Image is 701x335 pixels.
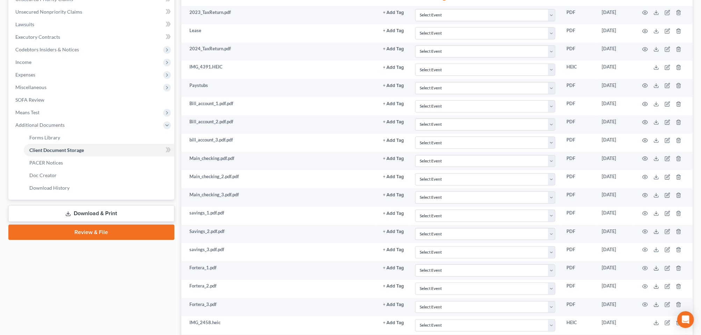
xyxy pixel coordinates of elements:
a: + Add Tag [383,264,404,271]
div: Open Intercom Messenger [677,311,694,328]
td: PDF [561,43,596,61]
a: + Add Tag [383,118,404,125]
button: + Add Tag [383,284,404,289]
a: Client Document Storage [24,144,174,156]
button: + Add Tag [383,321,404,325]
button: + Add Tag [383,29,404,33]
td: PDF [561,6,596,24]
button: + Add Tag [383,193,404,197]
span: Download History [29,185,70,191]
td: [DATE] [596,6,634,24]
button: + Add Tag [383,47,404,51]
td: [DATE] [596,115,634,133]
td: PDF [561,134,596,152]
td: HEIC [561,61,596,79]
td: [DATE] [596,170,634,188]
a: PACER Notices [24,156,174,169]
span: Additional Documents [15,122,65,128]
a: Doc Creator [24,169,174,182]
td: [DATE] [596,61,634,79]
a: + Add Tag [383,9,404,16]
td: Main_checking.pdf.pdf [181,152,377,170]
td: Bill_account_2.pdf.pdf [181,115,377,133]
button: + Add Tag [383,83,404,88]
td: PDF [561,170,596,188]
td: [DATE] [596,188,634,206]
button: + Add Tag [383,211,404,216]
td: Savings_2.pdf.pdf [181,225,377,243]
td: Fortera_1.pdf [181,261,377,279]
span: Expenses [15,72,35,78]
td: Main_checking_2.pdf.pdf [181,170,377,188]
button: + Add Tag [383,156,404,161]
span: PACER Notices [29,160,63,166]
a: SOFA Review [10,94,174,106]
td: [DATE] [596,152,634,170]
a: + Add Tag [383,173,404,180]
button: + Add Tag [383,303,404,307]
td: [DATE] [596,79,634,97]
a: + Add Tag [383,100,404,107]
a: Executory Contracts [10,31,174,43]
td: PDF [561,261,596,279]
a: Forms Library [24,131,174,144]
td: PDF [561,243,596,261]
a: + Add Tag [383,319,404,326]
td: IMG_4391.HEIC [181,61,377,79]
td: PDF [561,24,596,42]
button: + Add Tag [383,266,404,270]
td: IMG_2458.heic [181,316,377,334]
td: PDF [561,152,596,170]
button: + Add Tag [383,138,404,143]
td: PDF [561,207,596,225]
td: Bill_account_1.pdf.pdf [181,97,377,115]
button: + Add Tag [383,175,404,179]
span: SOFA Review [15,97,44,103]
button: + Add Tag [383,120,404,124]
td: Main_checking_3.pdf.pdf [181,188,377,206]
a: Lawsuits [10,18,174,31]
td: [DATE] [596,261,634,279]
span: Unsecured Nonpriority Claims [15,9,82,15]
a: + Add Tag [383,246,404,253]
td: 2024_TaxReturn.pdf [181,43,377,61]
a: + Add Tag [383,137,404,143]
td: [DATE] [596,97,634,115]
td: [DATE] [596,243,634,261]
a: + Add Tag [383,64,404,70]
span: Forms Library [29,134,60,140]
td: [DATE] [596,298,634,316]
td: [DATE] [596,207,634,225]
a: Download History [24,182,174,194]
td: Lease [181,24,377,42]
a: + Add Tag [383,228,404,235]
td: 2023_TaxReturn.pdf [181,6,377,24]
td: [DATE] [596,316,634,334]
a: + Add Tag [383,45,404,52]
td: bill_account_3.pdf.pdf [181,134,377,152]
a: + Add Tag [383,27,404,34]
td: PDF [561,225,596,243]
td: Fortera_3.pdf [181,298,377,316]
a: + Add Tag [383,283,404,289]
td: [DATE] [596,134,634,152]
a: Review & File [8,225,174,240]
td: Fortera_2.pdf [181,280,377,298]
span: Lawsuits [15,21,34,27]
td: [DATE] [596,225,634,243]
td: PDF [561,79,596,97]
button: + Add Tag [383,10,404,15]
td: Paystubs [181,79,377,97]
span: Codebtors Insiders & Notices [15,46,79,52]
a: + Add Tag [383,191,404,198]
td: savings_1.pdf.pdf [181,207,377,225]
button: + Add Tag [383,230,404,234]
span: Miscellaneous [15,84,46,90]
span: Means Test [15,109,39,115]
td: [DATE] [596,43,634,61]
a: + Add Tag [383,82,404,89]
a: + Add Tag [383,155,404,162]
td: savings_3.pdf.pdf [181,243,377,261]
button: + Add Tag [383,248,404,252]
span: Income [15,59,31,65]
